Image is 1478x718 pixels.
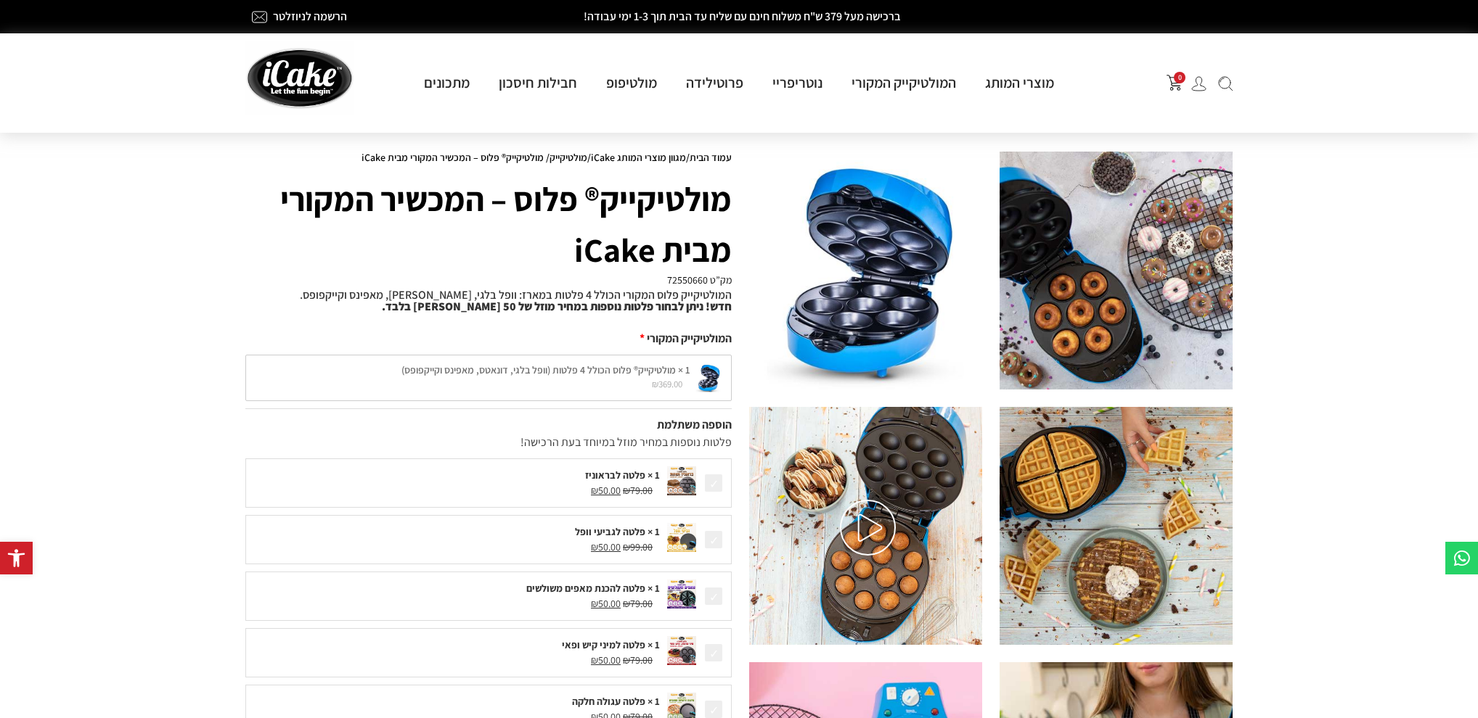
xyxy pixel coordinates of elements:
[1000,152,1233,389] img: %D7%9E%D7%95%D7%9C%D7%9C%D7%98%D7%99%D7%A7%D7%99%D7%99%D7%A7_%D7%92%D7%93%D7%95%D7%9C_48_of_116.jpg
[749,407,982,645] img: %D7%9E%D7%95%D7%9C%D7%9C%D7%98%D7%99%D7%A7%D7%99%D7%99%D7%A7_%D7%92%D7%93%D7%95%D7%9C_66_of_116.jpg
[253,524,660,540] div: 1 × פלטה לגביעי וופל
[245,434,732,451] div: פלטות נוספות במחיר מוזל במיוחד בעת הרכישה!
[484,73,592,92] a: חבילות חיסכון
[837,73,971,92] a: המולטיקייק המקורי
[245,330,732,347] div: המולטיקייק המקורי
[623,597,653,610] span: 79.00
[245,173,732,275] h1: מולטיקייק® פלוס – המכשיר המקורי מבית iCake
[382,299,732,314] strong: חדש! ניתן לבחור פלטות נוספות במחיר מוזל של 50 [PERSON_NAME] בלבד.
[690,151,732,164] a: עמוד הבית
[591,597,621,610] span: 50.00
[623,484,630,497] span: ₪
[758,73,837,92] a: נוטריפריי
[409,73,484,92] a: מתכונים
[591,484,621,497] span: 50.00
[253,581,660,596] div: 1 × פלטה להכנת מאפים משולשים
[623,540,653,553] span: 99.00
[623,540,630,553] span: ₪
[592,73,671,92] a: מולטיפופ
[245,289,732,313] p: המולטיקייק פלוס המקורי הכולל 4 פלטות במארז: וופל בלגי, [PERSON_NAME], מאפינס וקייקפופס.
[1174,72,1185,83] span: 0
[459,11,1025,22] h2: ברכישה מעל 379 ש"ח משלוח חינם עם שליח עד הבית תוך 1-3 ימי עבודה!
[253,468,660,483] div: 1 × פלטה לבראוניז
[591,653,621,667] span: 50.00
[591,597,598,610] span: ₪
[971,73,1069,92] a: מוצרי המותג
[591,540,621,553] span: 50.00
[1167,75,1183,91] button: פתח עגלת קניות צדדית
[623,653,653,667] span: 79.00
[591,540,598,553] span: ₪
[591,484,598,497] span: ₪
[253,694,660,709] div: 1 × פלטה עגולה חלקה
[245,152,732,163] nav: Breadcrumb
[1000,407,1233,645] img: %D7%9E%D7%95%D7%9C%D7%9C%D7%98%D7%99%D7%A7%D7%99%D7%99%D7%A7_%D7%92%D7%93%D7%95%D7%9C_59_of_116.jpg
[1167,75,1183,91] img: shopping-cart.png
[591,151,686,164] a: מגוון מוצרי המותג iCake
[671,73,758,92] a: פרוטילידה
[623,653,630,667] span: ₪
[623,484,653,497] span: 79.00
[840,500,896,556] img: play-white.svg
[253,637,660,653] div: 1 × פלטה למיני קיש ופאי
[749,152,982,389] img: %D7%9E%D7%95%D7%9C%D7%98%D7%99%D7%A7%D7%99%D7%99%D7%A7-%D7%A8%D7%A7%D7%A2-%D7%9C%D7%91%D7%9F.jpeg
[623,597,630,610] span: ₪
[591,653,598,667] span: ₪
[245,416,732,434] div: הוספה משתלמת
[245,275,732,285] h4: מק”ט 72550660
[273,9,347,24] a: הרשמה לניוזלטר
[550,151,587,164] a: מולטיקייק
